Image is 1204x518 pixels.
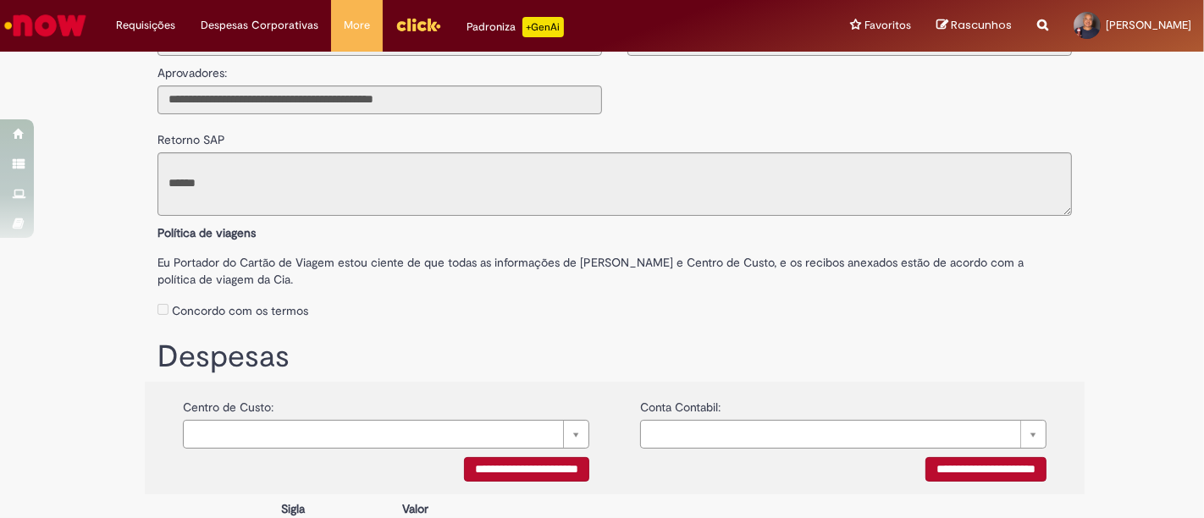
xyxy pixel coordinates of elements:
a: Limpar campo {0} [640,420,1047,449]
b: Política de viagens [157,225,256,240]
label: Aprovadores: [157,56,227,81]
span: [PERSON_NAME] [1106,18,1191,32]
label: Eu Portador do Cartão de Viagem estou ciente de que todas as informações de [PERSON_NAME] e Centr... [157,245,1072,288]
span: Rascunhos [951,17,1012,33]
span: Despesas Corporativas [201,17,318,34]
span: Favoritos [864,17,911,34]
img: click_logo_yellow_360x200.png [395,12,441,37]
p: +GenAi [522,17,564,37]
label: Conta Contabil: [640,390,721,416]
span: Requisições [116,17,175,34]
label: Concordo com os termos [172,302,308,319]
a: Limpar campo {0} [183,420,589,449]
h1: Despesas [157,340,1072,374]
a: Rascunhos [936,18,1012,34]
span: More [344,17,370,34]
div: Padroniza [467,17,564,37]
label: Retorno SAP [157,123,225,148]
img: ServiceNow [2,8,89,42]
label: Centro de Custo: [183,390,273,416]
